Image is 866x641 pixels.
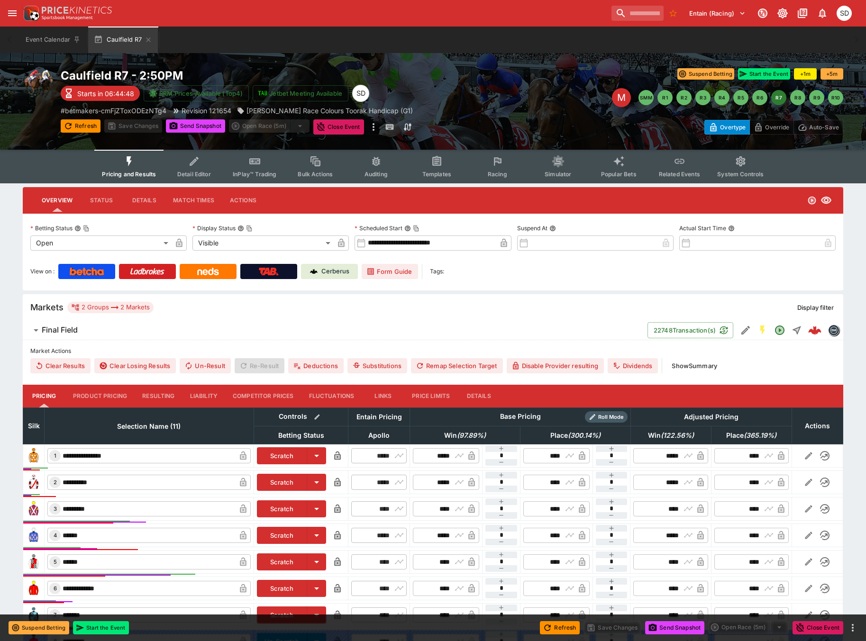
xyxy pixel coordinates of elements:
[257,580,308,597] button: Scratch
[88,27,158,53] button: Caulfield R7
[70,268,104,275] img: Betcha
[94,150,771,183] div: Event type filters
[608,358,658,373] button: Dividends
[313,119,364,135] button: Close Event
[165,189,222,212] button: Match Times
[829,325,839,335] img: betmakers
[65,385,135,407] button: Product Pricing
[630,407,792,426] th: Adjusted Pricing
[549,225,556,232] button: Suspend At
[677,68,734,80] button: Suspend Betting
[744,430,776,441] em: ( 365.19 %)
[34,189,80,212] button: Overview
[9,621,69,634] button: Suspend Betting
[645,621,704,634] button: Send Snapshot
[310,268,318,275] img: Cerberus
[594,413,628,421] span: Roll Mode
[257,606,308,623] button: Scratch
[774,5,791,22] button: Toggle light/dark mode
[52,585,59,592] span: 6
[52,612,58,618] span: 7
[321,267,349,276] p: Cerberus
[52,532,59,539] span: 4
[716,430,787,441] span: Place(365.19%)
[794,68,817,80] button: +1m
[457,385,500,407] button: Details
[102,171,156,178] span: Pricing and Results
[488,171,507,178] span: Racing
[348,426,410,444] th: Apollo
[792,407,843,444] th: Actions
[192,224,236,232] p: Display Status
[828,90,843,105] button: R10
[809,90,824,105] button: R9
[684,6,751,21] button: Select Tenant
[413,225,419,232] button: Copy To Clipboard
[30,302,64,313] h5: Markets
[752,90,767,105] button: R6
[259,268,279,275] img: TabNZ
[666,358,723,373] button: ShowSummary
[601,171,637,178] span: Popular Bets
[26,607,41,623] img: runner 7
[738,68,790,80] button: Start the Event
[26,501,41,516] img: runner 3
[348,407,410,426] th: Entain Pricing
[253,85,348,101] button: Jetbet Meeting Available
[728,225,735,232] button: Actual Start Time
[517,224,547,232] p: Suspend At
[61,119,100,133] button: Refresh
[257,553,308,570] button: Scratch
[42,7,112,14] img: PriceKinetics
[679,224,726,232] p: Actual Start Time
[30,224,73,232] p: Betting Status
[808,324,821,337] img: logo-cerberus--red.svg
[144,85,249,101] button: SRM Prices Available (Top4)
[540,621,580,634] button: Refresh
[80,189,123,212] button: Status
[355,224,402,232] p: Scheduled Start
[71,302,150,313] div: 2 Groups 2 Markets
[222,189,264,212] button: Actions
[288,358,344,373] button: Deductions
[814,5,831,22] button: Notifications
[765,122,789,132] p: Override
[771,322,788,339] button: Open
[21,4,40,23] img: PriceKinetics Logo
[704,120,843,135] div: Start From
[225,385,301,407] button: Competitor Prices
[661,430,694,441] em: ( 122.56 %)
[30,235,172,251] div: Open
[94,358,176,373] button: Clear Losing Results
[809,122,839,132] p: Auto-Save
[820,68,843,80] button: +5m
[130,268,164,275] img: Ladbrokes
[793,120,843,135] button: Auto-Save
[834,3,855,24] button: Stuart Dibb
[42,16,93,20] img: Sportsbook Management
[20,27,86,53] button: Event Calendar
[123,189,165,212] button: Details
[180,358,230,373] button: Un-Result
[708,621,789,634] div: split button
[182,106,231,116] p: Revision 121654
[4,5,21,22] button: open drawer
[268,430,335,441] span: Betting Status
[258,89,267,98] img: jetbet-logo.svg
[23,321,647,340] button: Final Field
[368,119,379,135] button: more
[365,171,388,178] span: Auditing
[362,385,404,407] button: Links
[311,411,323,423] button: Bulk edit
[77,89,134,99] p: Starts in 06:44:48
[612,88,631,107] div: Edit Meeting
[638,90,654,105] button: SMM
[347,358,407,373] button: Substitutions
[717,171,764,178] span: System Controls
[254,407,348,426] th: Controls
[177,171,211,178] span: Detail Editor
[192,235,334,251] div: Visible
[135,385,182,407] button: Resulting
[657,90,673,105] button: R1
[638,430,704,441] span: Win(122.56%)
